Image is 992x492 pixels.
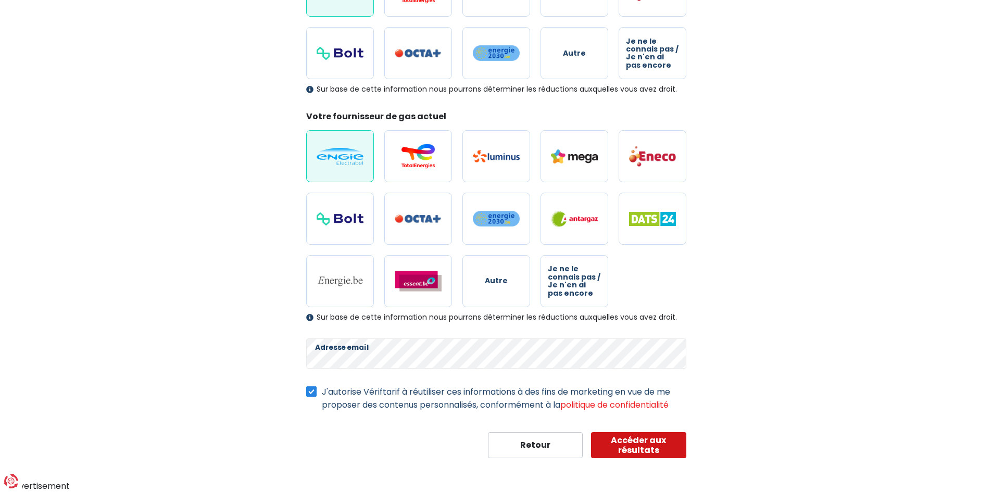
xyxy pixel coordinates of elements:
img: Eneco [629,145,676,167]
img: Mega [551,149,598,163]
span: Je ne le connais pas / Je n'en ai pas encore [626,37,679,70]
button: Accéder aux résultats [591,432,686,458]
img: Dats 24 [629,212,676,226]
img: Energie2030 [473,45,520,61]
div: Sur base de cette information nous pourrons déterminer les réductions auxquelles vous avez droit. [306,313,686,322]
img: Total Energies / Lampiris [395,144,442,169]
img: Energie.be [317,275,363,287]
img: Antargaz [551,211,598,227]
img: Octa+ [395,49,442,58]
img: Luminus [473,150,520,162]
img: Bolt [317,47,363,60]
img: Bolt [317,212,363,225]
span: Autre [563,49,586,57]
legend: Votre fournisseur de gas actuel [306,110,686,127]
span: Je ne le connais pas / Je n'en ai pas encore [548,265,601,297]
img: Energie2030 [473,210,520,227]
span: Autre [485,277,508,285]
div: Sur base de cette information nous pourrons déterminer les réductions auxquelles vous avez droit. [306,85,686,94]
label: J'autorise Vériftarif à réutiliser ces informations à des fins de marketing en vue de me proposer... [322,385,686,411]
img: Engie / Electrabel [317,148,363,165]
button: Retour [488,432,583,458]
a: politique de confidentialité [560,399,669,411]
img: Octa+ [395,215,442,223]
img: Essent [395,271,442,292]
